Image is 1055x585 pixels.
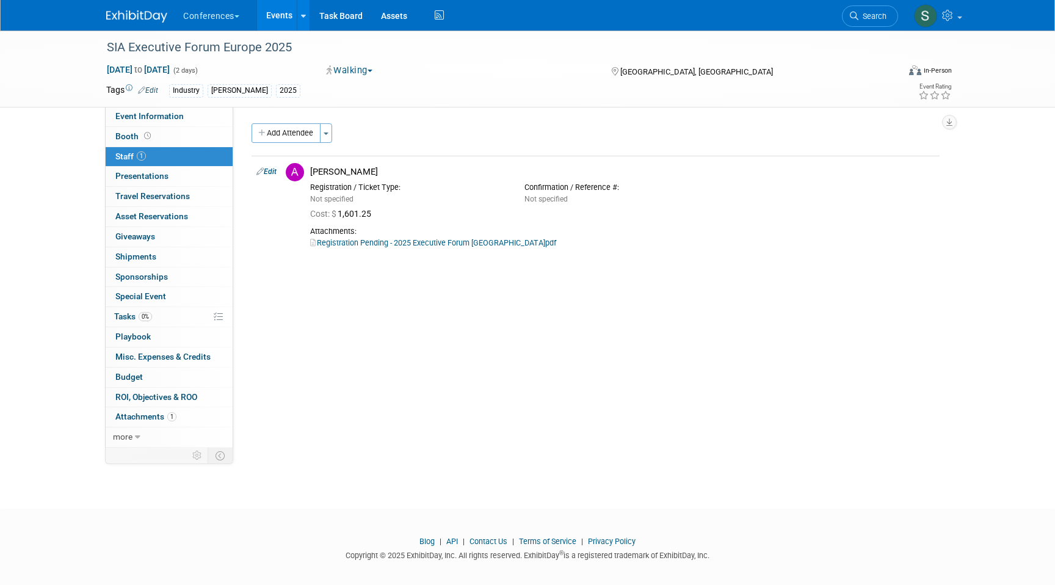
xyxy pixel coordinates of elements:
a: Presentations [106,167,233,186]
span: 1,601.25 [310,209,376,219]
a: Travel Reservations [106,187,233,206]
span: Not specified [310,195,353,203]
span: | [437,537,444,546]
a: Playbook [106,327,233,347]
img: A.jpg [286,163,304,181]
a: Edit [256,167,277,176]
span: Tasks [114,311,152,321]
div: Attachments: [310,227,935,236]
span: 0% [139,312,152,321]
span: Presentations [115,171,169,181]
div: SIA Executive Forum Europe 2025 [103,37,880,59]
span: Event Information [115,111,184,121]
span: | [460,537,468,546]
span: (2 days) [172,67,198,74]
a: Terms of Service [519,537,576,546]
a: Contact Us [469,537,507,546]
span: more [113,432,132,441]
sup: ® [559,550,564,556]
a: ROI, Objectives & ROO [106,388,233,407]
span: [GEOGRAPHIC_DATA], [GEOGRAPHIC_DATA] [620,67,773,76]
span: Attachments [115,412,176,421]
a: API [446,537,458,546]
a: Tasks0% [106,307,233,327]
span: Staff [115,151,146,161]
span: [DATE] [DATE] [106,64,170,75]
span: Not specified [524,195,568,203]
span: | [578,537,586,546]
span: Playbook [115,332,151,341]
a: Special Event [106,287,233,307]
td: Personalize Event Tab Strip [187,448,208,463]
div: [PERSON_NAME] [208,84,272,97]
span: Booth [115,131,153,141]
span: 1 [167,412,176,421]
img: ExhibitDay [106,10,167,23]
a: Budget [106,368,233,387]
span: Search [858,12,886,21]
a: Registration Pending - 2025 Executive Forum [GEOGRAPHIC_DATA]pdf [310,238,556,247]
span: 1 [137,151,146,161]
div: Industry [169,84,203,97]
span: Sponsorships [115,272,168,282]
span: Special Event [115,291,166,301]
a: Attachments1 [106,407,233,427]
a: Search [842,5,898,27]
div: Event Rating [918,84,951,90]
span: Cost: $ [310,209,338,219]
img: Format-Inperson.png [909,65,921,75]
a: Shipments [106,247,233,267]
a: Edit [138,86,158,95]
a: Booth [106,127,233,147]
span: Budget [115,372,143,382]
a: more [106,427,233,447]
a: Staff1 [106,147,233,167]
span: | [509,537,517,546]
td: Toggle Event Tabs [208,448,233,463]
span: Shipments [115,252,156,261]
span: to [132,65,144,74]
span: Giveaways [115,231,155,241]
a: Privacy Policy [588,537,636,546]
div: Confirmation / Reference #: [524,183,720,192]
span: Misc. Expenses & Credits [115,352,211,362]
span: Asset Reservations [115,211,188,221]
div: 2025 [276,84,300,97]
span: Travel Reservations [115,191,190,201]
div: In-Person [923,66,952,75]
button: Add Attendee [252,123,321,143]
a: Blog [419,537,435,546]
img: Sophie Buffo [914,4,937,27]
a: Misc. Expenses & Credits [106,347,233,367]
div: [PERSON_NAME] [310,166,935,178]
a: Asset Reservations [106,207,233,227]
td: Tags [106,84,158,98]
a: Event Information [106,107,233,126]
button: Walking [322,64,377,77]
a: Sponsorships [106,267,233,287]
span: ROI, Objectives & ROO [115,392,197,402]
div: Event Format [826,64,952,82]
span: Booth not reserved yet [142,131,153,140]
a: Giveaways [106,227,233,247]
div: Registration / Ticket Type: [310,183,506,192]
